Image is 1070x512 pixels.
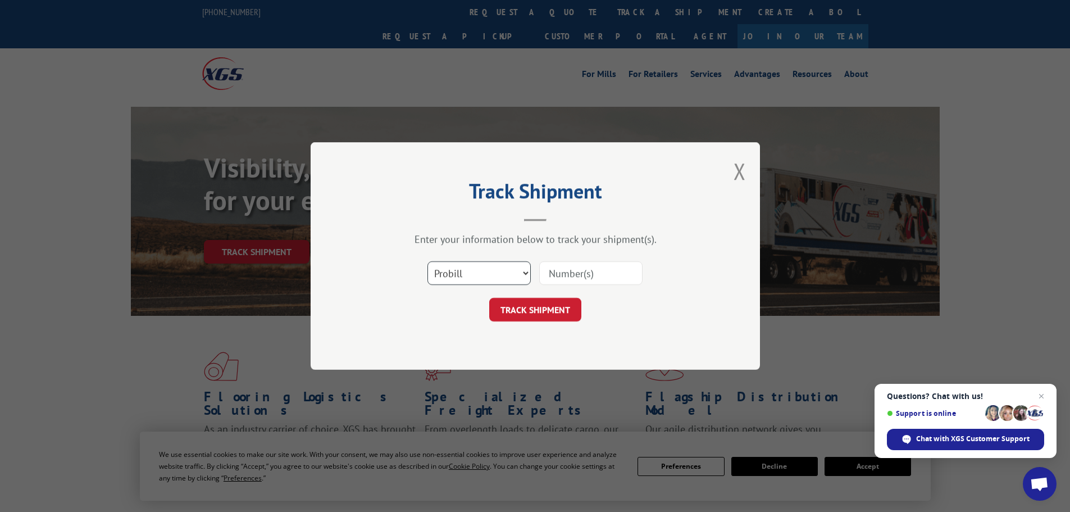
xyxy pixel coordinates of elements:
[734,156,746,186] button: Close modal
[887,392,1044,401] span: Questions? Chat with us!
[887,409,981,418] span: Support is online
[489,298,581,321] button: TRACK SHIPMENT
[539,261,643,285] input: Number(s)
[1035,389,1048,403] span: Close chat
[367,183,704,205] h2: Track Shipment
[367,233,704,246] div: Enter your information below to track your shipment(s).
[1023,467,1057,501] div: Open chat
[916,434,1030,444] span: Chat with XGS Customer Support
[887,429,1044,450] div: Chat with XGS Customer Support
